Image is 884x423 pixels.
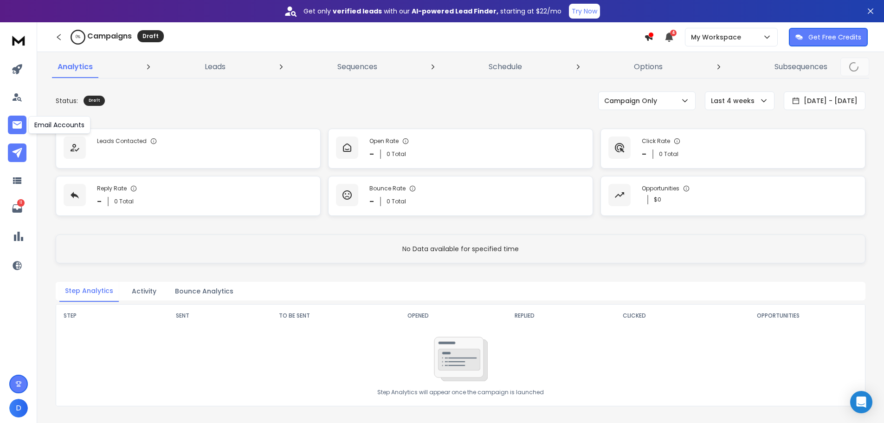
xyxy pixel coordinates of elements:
button: Bounce Analytics [169,281,239,301]
p: Subsequences [774,61,827,72]
p: $ 0 [654,196,661,203]
p: Options [634,61,663,72]
a: Leads [199,56,231,78]
th: STEP [56,305,140,327]
p: 0 Total [659,150,678,158]
button: D [9,399,28,417]
a: Subsequences [769,56,833,78]
p: Opportunities [642,185,679,192]
div: Draft [84,96,105,106]
p: - [642,148,647,161]
th: TO BE SENT [225,305,363,327]
th: REPLIED [472,305,577,327]
a: Leads Contacted [56,129,321,169]
p: Analytics [58,61,93,72]
span: 4 [670,30,677,36]
p: Open Rate [369,137,399,145]
p: Step Analytics will appear once the campaign is launched [377,389,544,396]
div: Email Accounts [28,116,90,134]
strong: AI-powered Lead Finder, [412,7,498,16]
h1: Campaigns [87,31,132,42]
p: - [97,195,102,208]
div: Draft [137,30,164,42]
a: Analytics [52,56,98,78]
a: Schedule [483,56,528,78]
p: 0 Total [387,198,406,205]
a: 11 [8,199,26,218]
p: No Data available for specified time [65,244,856,254]
p: Status: [56,96,78,105]
button: Step Analytics [59,280,119,302]
a: Open Rate-0 Total [328,129,593,169]
p: Get Free Credits [808,33,861,42]
a: Click Rate-0 Total [600,129,865,169]
th: CLICKED [577,305,692,327]
button: Get Free Credits [789,28,868,46]
a: Reply Rate-0 Total [56,176,321,216]
strong: verified leads [333,7,382,16]
p: Schedule [489,61,522,72]
button: [DATE] - [DATE] [784,91,865,110]
a: Opportunities$0 [600,176,865,216]
p: Campaign Only [604,96,661,105]
p: 11 [17,199,25,207]
th: SENT [140,305,226,327]
p: Leads [205,61,226,72]
p: Click Rate [642,137,670,145]
div: Open Intercom Messenger [850,391,872,413]
a: Sequences [332,56,383,78]
p: Reply Rate [97,185,127,192]
p: Leads Contacted [97,137,147,145]
p: My Workspace [691,33,745,42]
p: Sequences [337,61,377,72]
a: Options [628,56,668,78]
p: - [369,195,374,208]
button: Activity [126,281,162,301]
p: Get only with our starting at $22/mo [303,7,561,16]
p: 0 % [76,34,80,40]
p: Bounce Rate [369,185,406,192]
p: 0 Total [387,150,406,158]
p: Last 4 weeks [711,96,758,105]
p: 0 Total [114,198,134,205]
p: Try Now [572,7,597,16]
th: OPPORTUNITIES [692,305,865,327]
a: Bounce Rate-0 Total [328,176,593,216]
button: Try Now [569,4,600,19]
img: logo [9,32,28,49]
p: - [369,148,374,161]
th: OPENED [363,305,472,327]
